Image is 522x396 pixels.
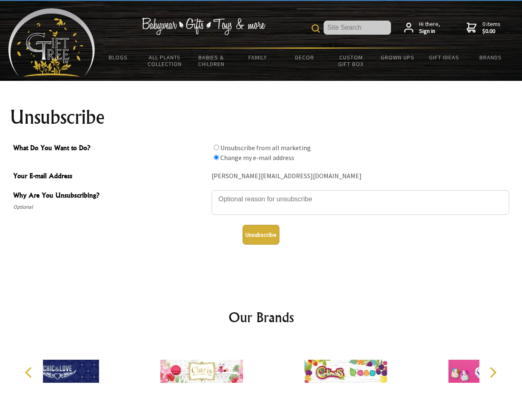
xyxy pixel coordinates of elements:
[21,363,39,382] button: Previous
[312,24,320,33] img: product search
[142,49,188,73] a: All Plants Collection
[214,145,219,150] input: What Do You Want to Do?
[8,8,95,77] img: Babyware - Gifts - Toys and more...
[13,171,207,183] span: Your E-mail Address
[235,49,281,66] a: Family
[13,202,207,212] span: Optional
[281,49,328,66] a: Decor
[374,49,421,66] a: Grown Ups
[482,20,501,35] span: 0 items
[13,190,207,202] span: Why Are You Unsubscribing?
[404,21,440,35] a: Hi there,Sign in
[220,153,294,162] label: Change my e-mail address
[484,363,502,382] button: Next
[13,143,207,155] span: What Do You Want to Do?
[212,190,509,215] textarea: Why Are You Unsubscribing?
[243,225,279,245] button: Unsubscribe
[10,107,512,127] h1: Unsubscribe
[467,49,514,66] a: Brands
[328,49,374,73] a: Custom Gift Box
[95,49,142,66] a: BLOGS
[141,18,265,35] img: Babywear - Gifts - Toys & more
[324,21,391,35] input: Site Search
[467,21,501,35] a: 0 items$0.00
[212,170,509,183] div: [PERSON_NAME][EMAIL_ADDRESS][DOMAIN_NAME]
[419,28,440,35] strong: Sign in
[482,28,501,35] strong: $0.00
[419,21,440,35] span: Hi there,
[17,307,506,327] h2: Our Brands
[421,49,467,66] a: Gift Ideas
[188,49,235,73] a: Babies & Children
[214,155,219,160] input: What Do You Want to Do?
[220,144,311,152] label: Unsubscribe from all marketing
